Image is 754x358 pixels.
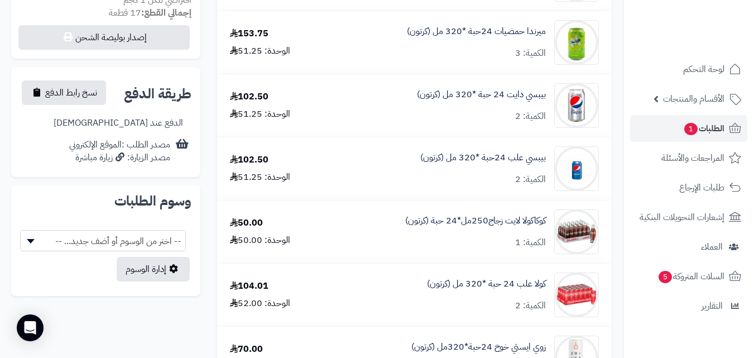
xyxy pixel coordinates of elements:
div: الكمية: 3 [515,47,546,60]
a: الطلبات1 [630,115,747,142]
a: لوحة التحكم [630,56,747,83]
span: السلات المتروكة [657,269,724,284]
span: لوحة التحكم [683,61,724,77]
div: الوحدة: 51.25 [230,108,290,121]
button: إصدار بوليصة الشحن [18,25,190,50]
span: إشعارات التحويلات البنكية [640,209,724,225]
a: كولا علب 24 حبة *320 مل (كرتون) [427,278,546,290]
small: 17 قطعة [109,6,191,20]
span: -- اختر من الوسوم أو أضف جديد... -- [21,231,185,252]
a: التقارير [630,293,747,319]
a: المراجعات والأسئلة [630,145,747,171]
div: مصدر الزيارة: زيارة مباشرة [69,151,170,164]
div: الوحدة: 52.00 [230,297,290,310]
a: ميرندا حمضيات 24حبة *320 مل (كرتون) [407,25,546,38]
span: المراجعات والأسئلة [661,150,724,166]
div: الوحدة: 51.25 [230,171,290,184]
div: الكمية: 1 [515,236,546,249]
span: العملاء [701,239,723,255]
div: 50.00 [230,217,263,230]
div: 153.75 [230,27,268,40]
div: 104.01 [230,280,268,293]
span: الأقسام والمنتجات [663,91,724,107]
span: 1 [684,123,698,135]
span: التقارير [702,298,723,314]
img: 1747566452-bf88d184-d280-4ea7-9331-9e3669ef-90x90.jpg [555,20,598,65]
strong: إجمالي القطع: [141,6,191,20]
img: 1747593334-qxF5OTEWerP7hB4NEyoyUFLqKCZryJZ6-90x90.jpg [555,83,598,128]
h2: وسوم الطلبات [20,194,191,208]
div: 102.50 [230,90,268,103]
span: طلبات الإرجاع [679,180,724,195]
div: 70.00 [230,343,263,356]
a: كوكاكولا لايت زجاج250مل*24 حبة (كرتون) [405,214,546,227]
a: طلبات الإرجاع [630,174,747,201]
span: -- اختر من الوسوم أو أضف جديد... -- [20,230,186,251]
a: إشعارات التحويلات البنكية [630,204,747,231]
a: بيبسي علب 24حبة *320 مل (كرتون) [420,151,546,164]
div: 102.50 [230,154,268,166]
img: 1747638823-71dRYcIuqCL._AC_SL1500-90x90.jpg [555,209,598,254]
div: الكمية: 2 [515,299,546,312]
a: العملاء [630,233,747,260]
div: الكمية: 2 [515,173,546,186]
div: الوحدة: 50.00 [230,234,290,247]
span: 5 [659,271,672,283]
div: الكمية: 2 [515,110,546,123]
h2: طريقة الدفع [124,87,191,101]
img: 1747594214-F4N7I6ut4KxqCwKXuHIyEbecxLiH4Cwr-90x90.jpg [555,146,598,191]
img: 1747639657-81tRyLNU2UL._AC_SL1500-90x90.jpg [555,273,598,317]
a: زوي ايستي خوخ 24حبة*320مل (كرتون) [411,341,546,354]
div: مصدر الطلب :الموقع الإلكتروني [69,139,170,164]
div: Open Intercom Messenger [17,314,44,341]
a: بيبسي دايت 24 حبة *320 مل (كرتون) [417,88,546,101]
div: الدفع عند [DEMOGRAPHIC_DATA] [54,117,183,130]
a: السلات المتروكة5 [630,263,747,290]
button: نسخ رابط الدفع [22,80,106,105]
div: الوحدة: 51.25 [230,45,290,58]
span: الطلبات [683,121,724,136]
a: إدارة الوسوم [117,257,190,281]
span: نسخ رابط الدفع [45,86,97,99]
